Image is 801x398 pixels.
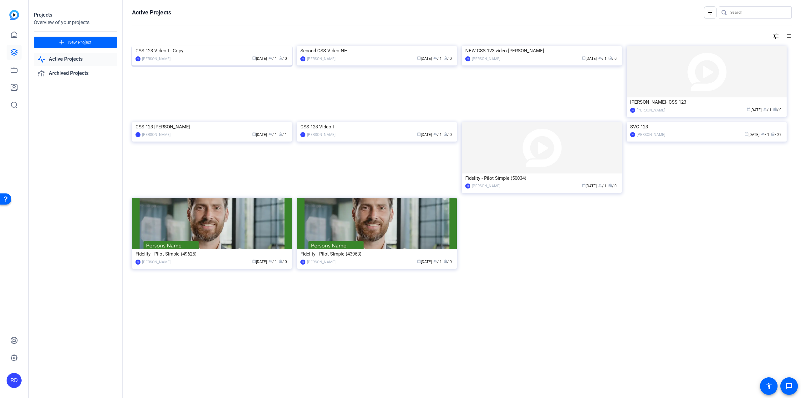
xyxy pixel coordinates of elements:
[135,56,140,61] div: RD
[268,132,277,137] span: / 1
[34,53,117,66] a: Active Projects
[443,56,447,60] span: radio
[417,56,421,60] span: calendar_today
[278,259,282,263] span: radio
[637,132,665,138] div: [PERSON_NAME]
[300,260,305,265] div: RD
[608,183,612,187] span: radio
[443,132,447,136] span: radio
[443,260,452,264] span: / 0
[132,9,171,16] h1: Active Projects
[598,56,607,61] span: / 1
[465,173,618,183] div: Fidelity - Pilot Simple (50034)
[630,108,635,113] div: RD
[268,259,272,263] span: group
[784,32,792,40] mat-icon: list
[433,132,442,137] span: / 1
[745,132,748,136] span: calendar_today
[9,10,19,20] img: blue-gradient.svg
[268,56,277,61] span: / 1
[443,56,452,61] span: / 0
[443,259,447,263] span: radio
[142,132,171,138] div: [PERSON_NAME]
[252,56,256,60] span: calendar_today
[443,132,452,137] span: / 0
[637,107,665,113] div: [PERSON_NAME]
[300,132,305,137] div: RD
[417,260,432,264] span: [DATE]
[773,108,782,112] span: / 0
[433,260,442,264] span: / 1
[582,183,586,187] span: calendar_today
[300,249,453,259] div: Fidelity - Pilot Simple (43963)
[34,19,117,26] div: Overview of your projects
[465,56,470,61] div: RD
[34,11,117,19] div: Projects
[268,56,272,60] span: group
[307,56,335,62] div: [PERSON_NAME]
[763,107,767,111] span: group
[135,122,288,132] div: CSS 123 [PERSON_NAME]
[747,108,762,112] span: [DATE]
[785,382,793,390] mat-icon: message
[598,184,607,188] span: / 1
[142,259,171,265] div: [PERSON_NAME]
[252,260,267,264] span: [DATE]
[135,249,288,259] div: Fidelity - Pilot Simple (49625)
[417,132,432,137] span: [DATE]
[252,132,256,136] span: calendar_today
[608,56,617,61] span: / 0
[598,183,602,187] span: group
[300,122,453,132] div: CSS 123 Video I
[268,132,272,136] span: group
[582,184,597,188] span: [DATE]
[747,107,751,111] span: calendar_today
[278,132,282,136] span: radio
[58,39,66,46] mat-icon: add
[252,132,267,137] span: [DATE]
[278,56,287,61] span: / 0
[433,132,437,136] span: group
[278,260,287,264] span: / 0
[417,132,421,136] span: calendar_today
[307,259,335,265] div: [PERSON_NAME]
[135,46,288,55] div: CSS 123 Video I - Copy
[34,37,117,48] button: New Project
[773,107,777,111] span: radio
[763,108,772,112] span: / 1
[417,259,421,263] span: calendar_today
[582,56,597,61] span: [DATE]
[142,56,171,62] div: [PERSON_NAME]
[135,132,140,137] div: RD
[465,183,470,189] div: RD
[465,46,618,55] div: NEW CSS 123 video-[PERSON_NAME]
[761,132,769,137] span: / 1
[278,56,282,60] span: radio
[278,132,287,137] span: / 1
[598,56,602,60] span: group
[608,56,612,60] span: radio
[765,382,773,390] mat-icon: accessibility
[7,373,22,388] div: RD
[772,32,779,40] mat-icon: tune
[252,259,256,263] span: calendar_today
[307,132,335,138] div: [PERSON_NAME]
[433,56,437,60] span: group
[771,132,782,137] span: / 27
[707,9,714,16] mat-icon: filter_list
[433,259,437,263] span: group
[582,56,586,60] span: calendar_today
[472,56,500,62] div: [PERSON_NAME]
[730,9,787,16] input: Search
[472,183,500,189] div: [PERSON_NAME]
[268,260,277,264] span: / 1
[68,39,92,46] span: New Project
[252,56,267,61] span: [DATE]
[745,132,759,137] span: [DATE]
[34,67,117,80] a: Archived Projects
[630,132,635,137] div: RD
[771,132,775,136] span: radio
[135,260,140,265] div: RD
[417,56,432,61] span: [DATE]
[300,46,453,55] div: Second CSS Video-NH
